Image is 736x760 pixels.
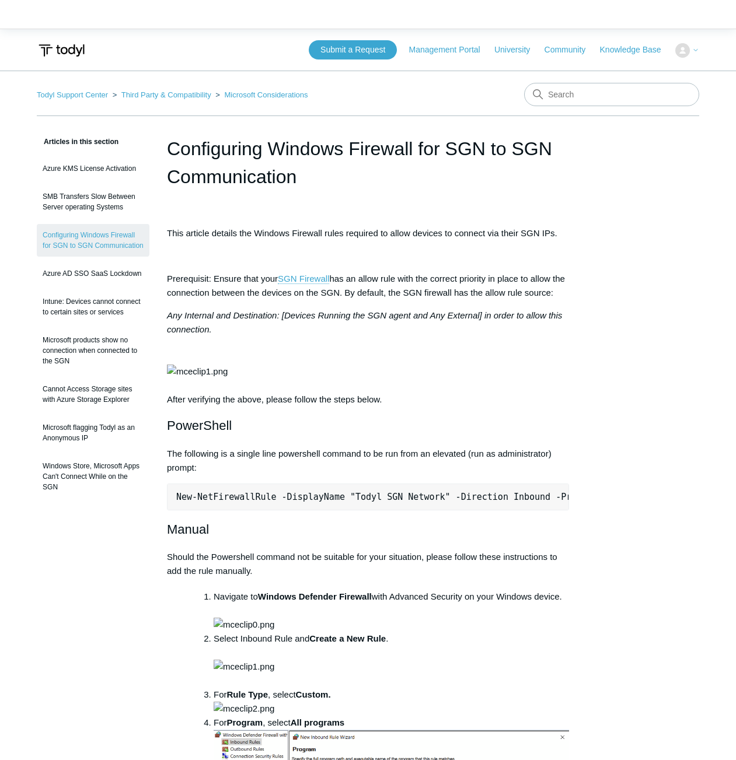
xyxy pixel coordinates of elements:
em: Any Internal and Destination: [Devices Running the SGN agent and Any External] in order to allow ... [167,310,562,334]
p: Should the Powershell command not be suitable for your situation, please follow these instruction... [167,550,569,578]
pre: New-NetFirewallRule -DisplayName "Todyl SGN Network" -Direction Inbound -Program Any -LocalAddres... [167,484,569,510]
p: After verifying the above, please follow the steps below. [167,309,569,407]
li: For , select [214,688,569,716]
img: mceclip0.png [214,618,274,632]
li: Todyl Support Center [37,90,110,99]
a: Microsoft Considerations [225,90,308,99]
h2: Manual [167,519,569,540]
strong: Windows Defender Firewall [258,591,372,601]
a: Todyl Support Center [37,90,108,99]
li: Third Party & Compatibility [110,90,214,99]
a: Management Portal [409,44,492,56]
p: The following is a single line powershell command to be run from an elevated (run as administrato... [167,447,569,475]
a: SGN Firewall [278,274,329,284]
a: Azure KMS License Activation [37,157,149,180]
a: Knowledge Base [600,44,673,56]
img: mceclip1.png [167,365,228,379]
li: Select Inbound Rule and . [214,632,569,688]
a: Microsoft flagging Todyl as an Anonymous IP [37,416,149,449]
li: Microsoft Considerations [213,90,308,99]
a: Intune: Devices cannot connect to certain sites or services [37,290,149,323]
a: Microsoft products show no connection when connected to the SGN [37,329,149,372]
strong: Rule Type [226,689,268,699]
a: Configuring Windows Firewall for SGN to SGN Communication [37,224,149,257]
li: Navigate to with Advanced Security on your Windows device. [214,590,569,632]
span: Articles in this section [37,138,118,146]
p: This article details the Windows Firewall rules required to allow devices to connect via their SG... [167,226,569,240]
a: Cannot Access Storage sites with Azure Storage Explorer [37,378,149,411]
a: Submit a Request [309,40,397,59]
strong: Program [226,717,263,727]
a: Third Party & Compatibility [121,90,211,99]
h2: PowerShell [167,415,569,436]
a: Azure AD SSO SaaS Lockdown [37,262,149,285]
h1: Configuring Windows Firewall for SGN to SGN Communication [167,135,569,191]
input: Search [524,83,699,106]
img: mceclip2.png [214,702,274,716]
strong: All programs [291,717,345,727]
a: Community [545,44,598,56]
strong: Custom. [296,689,331,699]
a: University [494,44,542,56]
p: Prerequisit: Ensure that your has an allow rule with the correct priority in place to allow the c... [167,272,569,300]
a: SMB Transfers Slow Between Server operating Systems [37,185,149,218]
strong: Create a New Rule [309,633,386,643]
a: Windows Store, Microsoft Apps Can't Connect While on the SGN [37,455,149,498]
img: Todyl Support Center Help Center home page [37,40,86,61]
img: mceclip1.png [214,660,274,674]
